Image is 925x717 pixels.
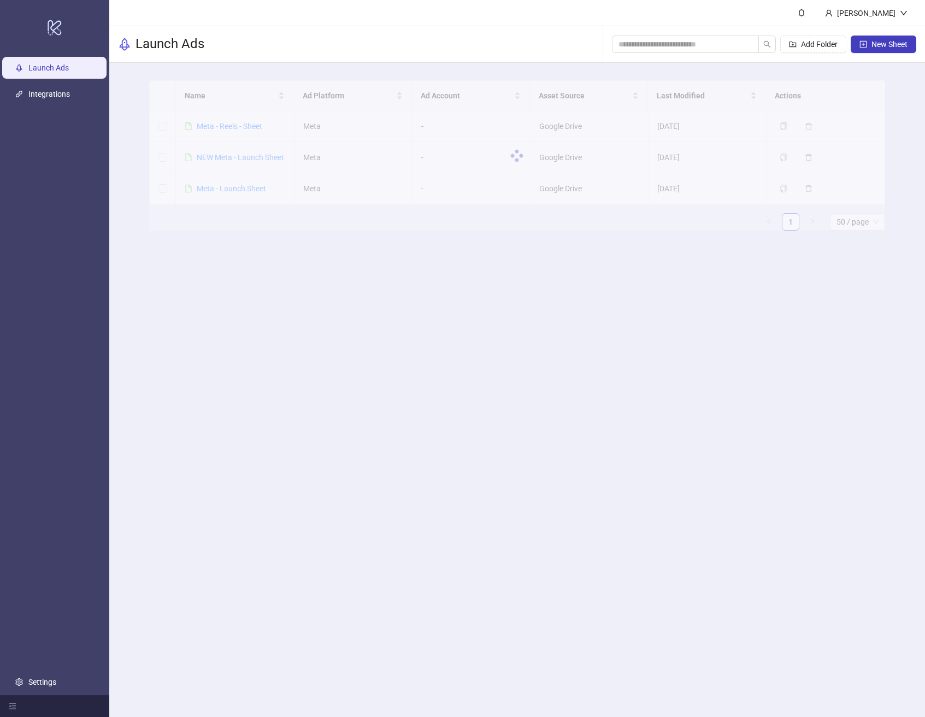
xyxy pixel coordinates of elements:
span: bell [798,9,805,16]
a: Settings [28,678,56,686]
h3: Launch Ads [135,36,204,53]
a: Integrations [28,90,70,98]
span: user [825,9,833,17]
span: Add Folder [801,40,838,49]
span: folder-add [789,40,797,48]
span: down [900,9,908,17]
span: menu-fold [9,702,16,710]
span: search [763,40,771,48]
button: New Sheet [851,36,916,53]
button: Add Folder [780,36,846,53]
span: rocket [118,38,131,51]
span: plus-square [859,40,867,48]
a: Launch Ads [28,63,69,72]
div: [PERSON_NAME] [833,7,900,19]
span: New Sheet [871,40,908,49]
